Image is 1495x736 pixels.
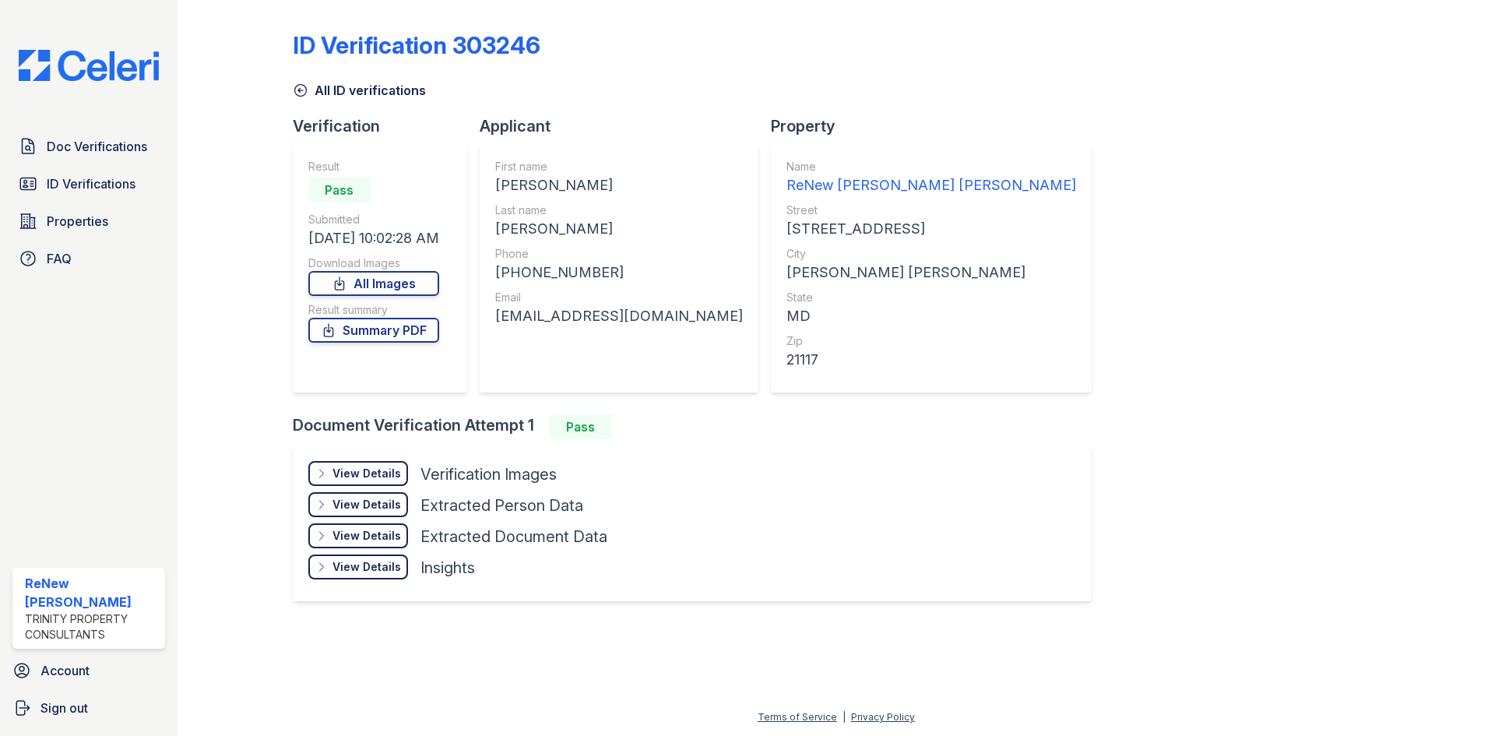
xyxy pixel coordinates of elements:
div: Property [771,115,1104,137]
div: ReNew [PERSON_NAME] [25,574,159,611]
div: | [842,711,846,723]
div: Extracted Person Data [420,495,583,516]
a: ID Verifications [12,168,165,199]
a: Account [6,655,171,686]
span: Doc Verifications [47,137,147,156]
span: ID Verifications [47,174,135,193]
a: FAQ [12,243,165,274]
div: [EMAIL_ADDRESS][DOMAIN_NAME] [495,305,743,327]
div: Insights [420,557,475,579]
div: [PERSON_NAME] [PERSON_NAME] [786,262,1076,283]
div: ReNew [PERSON_NAME] [PERSON_NAME] [786,174,1076,196]
a: Privacy Policy [851,711,915,723]
div: Document Verification Attempt 1 [293,414,1104,439]
div: View Details [332,559,401,575]
img: CE_Logo_Blue-a8612792a0a2168367f1c8372b55b34899dd931a85d93a1a3d3e32e68fde9ad4.png [6,50,171,81]
div: Submitted [308,212,439,227]
div: City [786,246,1076,262]
div: MD [786,305,1076,327]
div: ID Verification 303246 [293,31,540,59]
a: Terms of Service [758,711,837,723]
span: Account [40,661,90,680]
div: View Details [332,528,401,544]
div: Name [786,159,1076,174]
div: Download Images [308,255,439,271]
div: Street [786,202,1076,218]
div: [PHONE_NUMBER] [495,262,743,283]
div: Last name [495,202,743,218]
div: [DATE] 10:02:28 AM [308,227,439,249]
div: Email [495,290,743,305]
div: State [786,290,1076,305]
div: Phone [495,246,743,262]
span: Properties [47,212,108,231]
div: [PERSON_NAME] [495,218,743,240]
div: [PERSON_NAME] [495,174,743,196]
div: [STREET_ADDRESS] [786,218,1076,240]
div: View Details [332,466,401,481]
a: All Images [308,271,439,296]
div: Applicant [480,115,771,137]
div: Zip [786,333,1076,349]
div: First name [495,159,743,174]
span: Sign out [40,699,88,717]
div: View Details [332,497,401,512]
a: Properties [12,206,165,237]
a: All ID verifications [293,81,426,100]
div: Pass [308,178,371,202]
div: Pass [550,414,612,439]
div: Verification Images [420,463,557,485]
a: Sign out [6,692,171,724]
div: Result summary [308,302,439,318]
a: Name ReNew [PERSON_NAME] [PERSON_NAME] [786,159,1076,196]
div: 21117 [786,349,1076,371]
div: Result [308,159,439,174]
a: Doc Verifications [12,131,165,162]
span: FAQ [47,249,72,268]
div: Verification [293,115,480,137]
div: Trinity Property Consultants [25,611,159,643]
a: Summary PDF [308,318,439,343]
div: Extracted Document Data [420,526,607,548]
